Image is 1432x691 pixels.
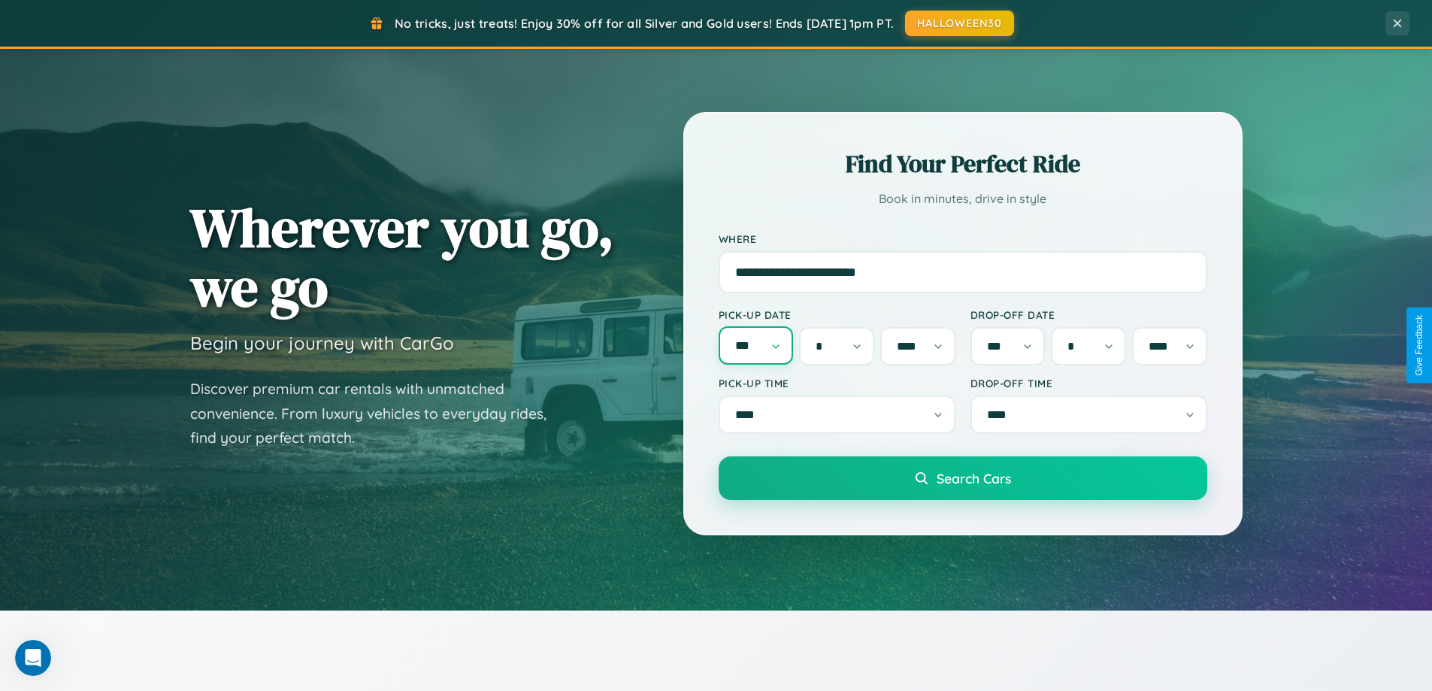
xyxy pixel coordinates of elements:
p: Discover premium car rentals with unmatched convenience. From luxury vehicles to everyday rides, ... [190,377,566,450]
button: HALLOWEEN30 [905,11,1014,36]
h1: Wherever you go, we go [190,198,614,317]
h2: Find Your Perfect Ride [719,147,1207,180]
p: Book in minutes, drive in style [719,188,1207,210]
iframe: Intercom live chat [15,640,51,676]
div: Give Feedback [1414,315,1424,376]
h3: Begin your journey with CarGo [190,332,454,354]
span: Search Cars [937,470,1011,486]
label: Drop-off Time [970,377,1207,389]
button: Search Cars [719,456,1207,500]
label: Where [719,232,1207,245]
span: No tricks, just treats! Enjoy 30% off for all Silver and Gold users! Ends [DATE] 1pm PT. [395,16,894,31]
label: Drop-off Date [970,308,1207,321]
label: Pick-up Time [719,377,955,389]
label: Pick-up Date [719,308,955,321]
